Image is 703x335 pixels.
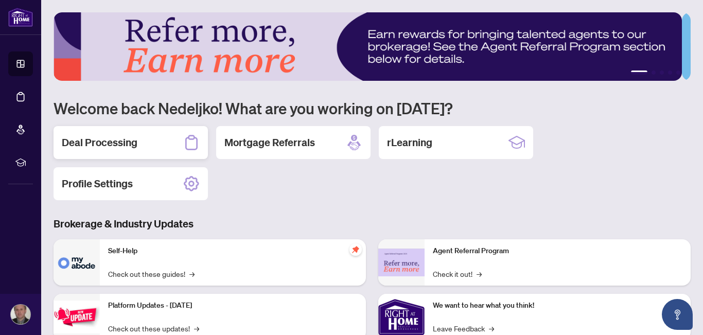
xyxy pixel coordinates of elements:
[11,305,30,324] img: Profile Icon
[387,135,432,150] h2: rLearning
[662,299,693,330] button: Open asap
[433,245,682,257] p: Agent Referral Program
[108,245,358,257] p: Self-Help
[8,8,33,27] img: logo
[108,268,195,279] a: Check out these guides!→
[433,300,682,311] p: We want to hear what you think!
[477,268,482,279] span: →
[54,12,682,81] img: Slide 0
[54,98,691,118] h1: Welcome back Nedeljko! What are you working on [DATE]?
[54,239,100,286] img: Self-Help
[224,135,315,150] h2: Mortgage Referrals
[660,70,664,75] button: 3
[54,301,100,333] img: Platform Updates - July 21, 2025
[108,300,358,311] p: Platform Updates - [DATE]
[62,135,137,150] h2: Deal Processing
[378,249,425,277] img: Agent Referral Program
[676,70,680,75] button: 5
[54,217,691,231] h3: Brokerage & Industry Updates
[631,70,647,75] button: 1
[433,268,482,279] a: Check it out!→
[108,323,199,334] a: Check out these updates!→
[433,323,494,334] a: Leave Feedback→
[349,243,362,256] span: pushpin
[652,70,656,75] button: 2
[194,323,199,334] span: →
[668,70,672,75] button: 4
[189,268,195,279] span: →
[62,177,133,191] h2: Profile Settings
[489,323,494,334] span: →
